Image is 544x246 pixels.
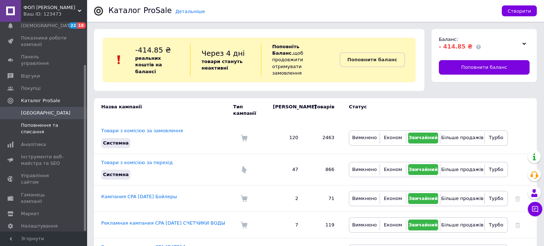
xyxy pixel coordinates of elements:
button: Вимкнено [351,220,378,230]
div: , щоб продовжити отримувати замовлення [261,43,340,76]
b: товари стануть неактивні [201,59,243,71]
span: -414.85 ₴ [135,46,171,54]
span: Економ [384,135,402,140]
button: Більше продажів [442,193,482,204]
span: Турбо [489,135,503,140]
b: Поповнити баланс [347,57,397,62]
button: Звичайний [408,164,438,175]
button: Турбо [487,220,506,230]
button: Вимкнено [351,193,378,204]
a: Видалити [515,196,520,201]
span: ФОП Питлюк Руслан Ярославович [23,4,78,11]
span: Каталог ProSale [21,97,60,104]
td: 71 [305,185,342,212]
td: 47 [266,154,305,185]
a: Кампания CPA [DATE] Бойлеры [101,194,177,199]
span: Відгуки [21,73,40,79]
b: Поповніть Баланс [272,44,299,56]
button: Турбо [487,193,506,204]
span: Звичайний [408,135,438,140]
span: Системна [103,140,129,146]
button: Економ [382,164,404,175]
span: [DEMOGRAPHIC_DATA] [21,22,74,29]
span: Панель управління [21,54,67,67]
td: 866 [305,154,342,185]
a: Видалити [515,222,520,228]
td: Статус [342,98,508,122]
span: Більше продажів [441,167,483,172]
img: Комісія за замовлення [240,134,248,142]
button: Звичайний [408,193,438,204]
td: [PERSON_NAME] [266,98,305,122]
img: Комісія за замовлення [240,221,248,229]
span: Вимкнено [352,135,377,140]
span: Звичайний [408,167,438,172]
td: 119 [305,212,342,238]
button: Більше продажів [442,164,482,175]
span: Інструменти веб-майстра та SEO [21,154,67,167]
button: Чат з покупцем [528,202,542,216]
td: 2 [266,185,305,212]
span: Маркет [21,210,39,217]
span: Налаштування [21,223,58,229]
span: Вимкнено [352,196,377,201]
span: Аналітика [21,141,46,148]
button: Вимкнено [351,133,378,143]
span: Створити [507,8,531,14]
button: Більше продажів [442,220,482,230]
span: Турбо [489,167,503,172]
span: Системна [103,172,129,177]
td: Тип кампанії [233,98,266,122]
span: Поповнити баланс [461,64,507,71]
b: реальних коштів на балансі [135,55,162,74]
span: Більше продажів [441,222,483,228]
span: Поповнення та списання [21,122,67,135]
span: 18 [77,22,85,29]
span: Баланс: [439,37,458,42]
div: Каталог ProSale [108,7,172,14]
a: Детальніше [175,9,205,14]
td: 2463 [305,122,342,154]
span: Звичайний [408,196,438,201]
span: Вимкнено [352,222,377,228]
button: Більше продажів [442,133,482,143]
a: Поповнити баланс [340,53,405,67]
span: Турбо [489,196,503,201]
span: Покупці [21,85,40,92]
span: Більше продажів [441,135,483,140]
button: Турбо [487,164,506,175]
img: :exclamation: [113,54,124,65]
span: Вимкнено [352,167,377,172]
td: 7 [266,212,305,238]
span: [GEOGRAPHIC_DATA] [21,110,70,116]
span: Економ [384,222,402,228]
span: Показники роботи компанії [21,35,67,48]
img: Комісія за замовлення [240,195,248,202]
span: Звичайний [408,222,438,228]
span: Гаманець компанії [21,192,67,205]
span: 22 [69,22,77,29]
td: Товарів [305,98,342,122]
a: Товари з комісією за замовлення [101,128,183,133]
td: 120 [266,122,305,154]
button: Звичайний [408,133,438,143]
span: Управління сайтом [21,172,67,185]
span: Через 4 дні [201,49,245,58]
button: Економ [382,220,404,230]
a: Товари з комісією за перехід [101,160,173,165]
button: Звичайний [408,220,438,230]
span: - 414.85 ₴ [439,43,472,50]
button: Вимкнено [351,164,378,175]
a: Рекламная кампания CPA [DATE] СЧЕТЧИКИ ВОДЫ [101,220,225,226]
td: Назва кампанії [94,98,233,122]
img: Комісія за перехід [240,166,248,173]
span: Більше продажів [441,196,483,201]
button: Економ [382,193,404,204]
span: Економ [384,167,402,172]
button: Створити [502,5,537,16]
span: Економ [384,196,402,201]
div: Ваш ID: 123473 [23,11,87,17]
span: Турбо [489,222,503,228]
button: Турбо [487,133,506,143]
a: Поповнити баланс [439,60,530,75]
